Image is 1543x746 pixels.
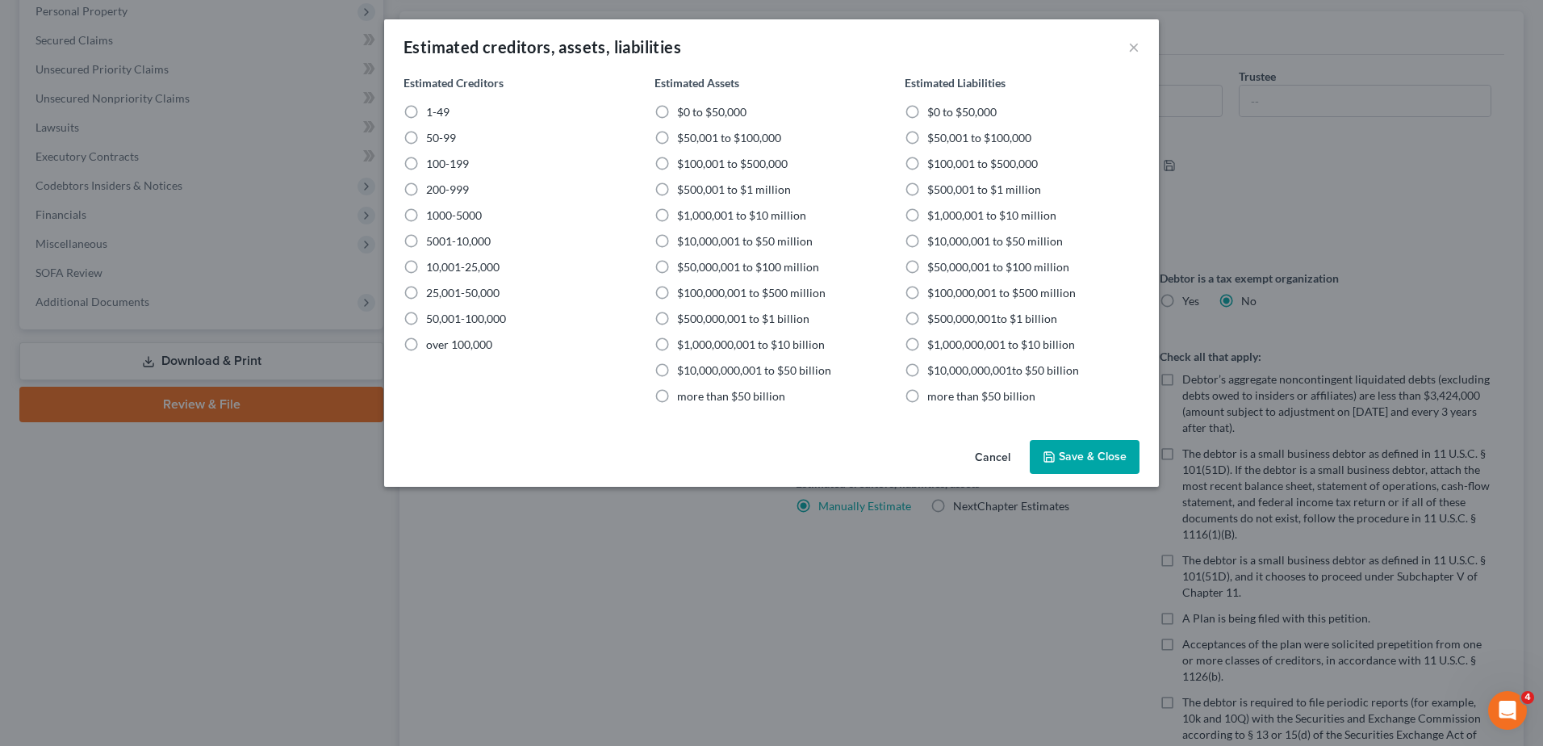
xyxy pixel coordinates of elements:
[677,260,819,274] span: $50,000,001 to $100 million
[426,182,469,196] span: 200-999
[677,286,826,300] span: $100,000,001 to $500 million
[927,337,1075,351] span: $1,000,000,001 to $10 billion
[677,389,785,403] span: more than $50 billion
[927,105,997,119] span: $0 to $50,000
[1521,691,1534,704] span: 4
[426,234,491,248] span: 5001-10,000
[426,208,482,222] span: 1000-5000
[404,36,681,58] div: Estimated creditors, assets, liabilities
[677,234,813,248] span: $10,000,001 to $50 million
[677,337,825,351] span: $1,000,000,001 to $10 billion
[962,442,1023,474] button: Cancel
[1128,37,1139,57] button: ×
[927,234,1063,248] span: $10,000,001 to $50 million
[1488,691,1527,730] iframe: Intercom live chat
[927,182,1041,196] span: $500,001 to $1 million
[677,157,788,170] span: $100,001 to $500,000
[927,363,1079,377] span: $10,000,000,001to $50 billion
[677,363,831,377] span: $10,000,000,001 to $50 billion
[404,74,504,91] label: Estimated Creditors
[654,74,739,91] label: Estimated Assets
[426,312,506,325] span: 50,001-100,000
[927,389,1035,403] span: more than $50 billion
[677,208,806,222] span: $1,000,001 to $10 million
[426,131,456,145] span: 50-99
[677,312,809,325] span: $500,000,001 to $1 billion
[426,337,492,351] span: over 100,000
[927,208,1056,222] span: $1,000,001 to $10 million
[927,312,1057,325] span: $500,000,001to $1 billion
[927,286,1076,300] span: $100,000,001 to $500 million
[1030,440,1139,474] button: Save & Close
[927,260,1069,274] span: $50,000,001 to $100 million
[927,131,1031,145] span: $50,001 to $100,000
[927,157,1038,170] span: $100,001 to $500,000
[426,105,450,119] span: 1-49
[426,260,500,274] span: 10,001-25,000
[677,182,791,196] span: $500,001 to $1 million
[677,131,781,145] span: $50,001 to $100,000
[905,74,1006,91] label: Estimated Liabilities
[677,105,746,119] span: $0 to $50,000
[426,286,500,300] span: 25,001-50,000
[426,157,469,170] span: 100-199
